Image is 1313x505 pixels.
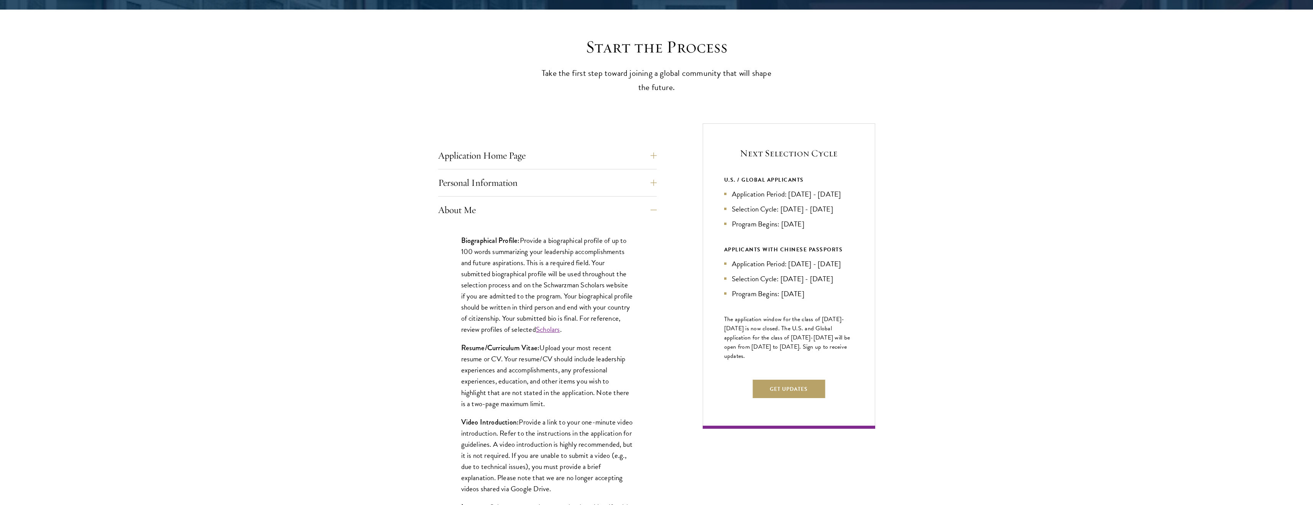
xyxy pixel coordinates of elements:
p: Upload your most recent resume or CV. Your resume/CV should include leadership experiences and ac... [461,342,634,409]
span: The application window for the class of [DATE]-[DATE] is now closed. The U.S. and Global applicat... [724,315,850,361]
div: U.S. / GLOBAL APPLICANTS [724,175,854,185]
a: Scholars [536,324,560,335]
p: Take the first step toward joining a global community that will shape the future. [538,66,776,95]
li: Application Period: [DATE] - [DATE] [724,258,854,269]
strong: Biographical Profile: [461,235,520,246]
div: APPLICANTS WITH CHINESE PASSPORTS [724,245,854,254]
button: Application Home Page [438,146,657,165]
li: Application Period: [DATE] - [DATE] [724,189,854,200]
button: Personal Information [438,174,657,192]
li: Selection Cycle: [DATE] - [DATE] [724,203,854,215]
strong: Resume/Curriculum Vitae: [461,343,540,353]
strong: Video Introduction: [461,417,519,427]
h2: Start the Process [538,36,776,58]
h5: Next Selection Cycle [724,147,854,160]
li: Program Begins: [DATE] [724,218,854,230]
p: Provide a link to your one-minute video introduction. Refer to the instructions in the applicatio... [461,416,634,494]
button: Get Updates [753,380,825,398]
li: Program Begins: [DATE] [724,288,854,299]
button: About Me [438,201,657,219]
p: Provide a biographical profile of up to 100 words summarizing your leadership accomplishments and... [461,235,634,335]
li: Selection Cycle: [DATE] - [DATE] [724,273,854,284]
